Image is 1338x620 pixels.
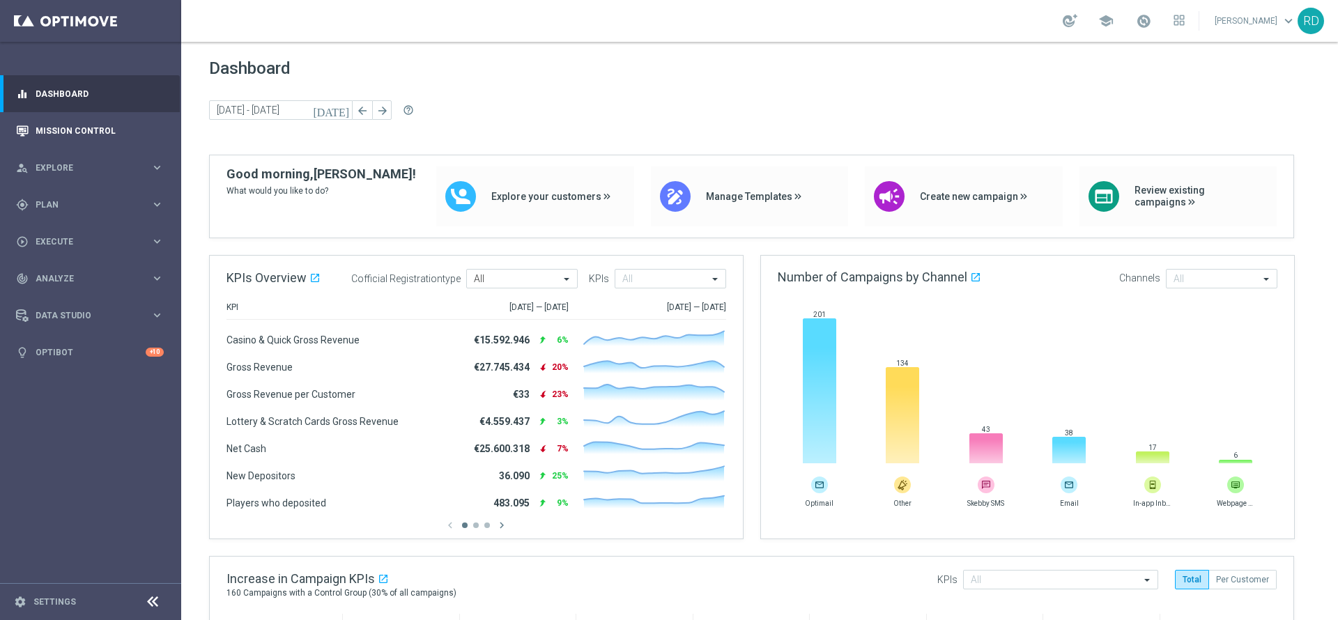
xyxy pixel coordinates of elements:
[16,75,164,112] div: Dashboard
[36,311,151,320] span: Data Studio
[36,164,151,172] span: Explore
[16,272,151,285] div: Analyze
[151,161,164,174] i: keyboard_arrow_right
[16,88,29,100] i: equalizer
[36,75,164,112] a: Dashboard
[16,235,151,248] div: Execute
[16,112,164,149] div: Mission Control
[16,309,151,322] div: Data Studio
[1298,8,1324,34] div: RD
[15,88,164,100] button: equalizer Dashboard
[151,235,164,248] i: keyboard_arrow_right
[16,334,164,371] div: Optibot
[16,162,151,174] div: Explore
[1213,10,1298,31] a: [PERSON_NAME]keyboard_arrow_down
[15,125,164,137] button: Mission Control
[16,346,29,359] i: lightbulb
[36,112,164,149] a: Mission Control
[36,238,151,246] span: Execute
[15,199,164,210] button: gps_fixed Plan keyboard_arrow_right
[15,236,164,247] button: play_circle_outline Execute keyboard_arrow_right
[15,273,164,284] button: track_changes Analyze keyboard_arrow_right
[16,235,29,248] i: play_circle_outline
[151,272,164,285] i: keyboard_arrow_right
[14,596,26,608] i: settings
[36,201,151,209] span: Plan
[36,334,146,371] a: Optibot
[33,598,76,606] a: Settings
[36,274,151,283] span: Analyze
[15,347,164,358] button: lightbulb Optibot +10
[15,310,164,321] button: Data Studio keyboard_arrow_right
[1281,13,1296,29] span: keyboard_arrow_down
[1098,13,1114,29] span: school
[16,199,29,211] i: gps_fixed
[151,309,164,322] i: keyboard_arrow_right
[16,272,29,285] i: track_changes
[151,198,164,211] i: keyboard_arrow_right
[146,348,164,357] div: +10
[16,199,151,211] div: Plan
[15,162,164,173] button: person_search Explore keyboard_arrow_right
[16,162,29,174] i: person_search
